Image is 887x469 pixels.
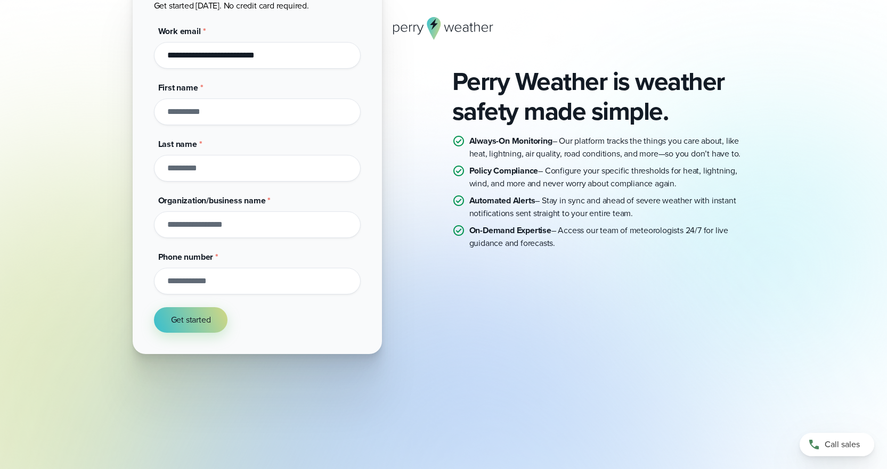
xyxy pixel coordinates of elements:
[469,194,755,220] p: – Stay in sync and ahead of severe weather with instant notifications sent straight to your entir...
[171,314,211,326] span: Get started
[158,138,197,150] span: Last name
[469,135,552,147] strong: Always-On Monitoring
[469,194,535,207] strong: Automated Alerts
[469,164,539,177] strong: Policy Compliance
[469,164,755,190] p: – Configure your specific thresholds for heat, lightning, wind, and more and never worry about co...
[469,135,755,160] p: – Our platform tracks the things you care about, like heat, lightning, air quality, road conditio...
[452,67,755,126] h2: Perry Weather is weather safety made simple.
[158,81,198,94] span: First name
[469,224,755,250] p: – Access our team of meteorologists 24/7 for live guidance and forecasts.
[469,224,551,236] strong: On-Demand Expertise
[800,433,874,456] a: Call sales
[158,251,214,263] span: Phone number
[158,194,266,207] span: Organization/business name
[154,307,228,333] button: Get started
[825,438,860,451] span: Call sales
